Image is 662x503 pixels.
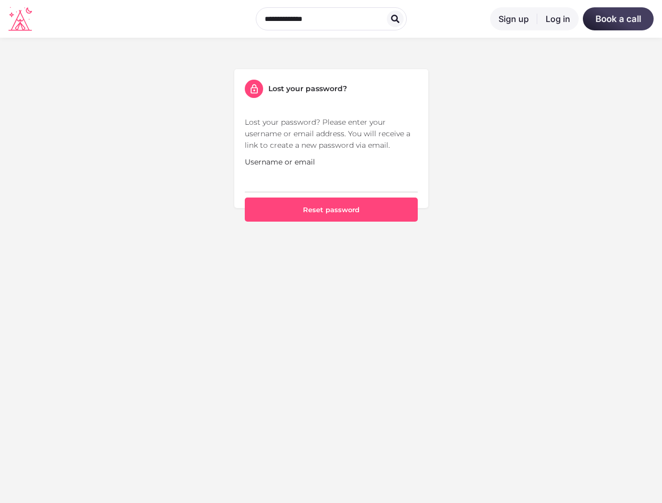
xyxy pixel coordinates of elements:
[537,7,579,30] a: Log in
[245,116,418,151] p: Lost your password? Please enter your username or email address. You will receive a link to creat...
[583,7,654,30] a: Book a call
[490,7,537,30] a: Sign up
[268,83,347,94] h5: Lost your password?
[245,198,418,222] button: Reset password
[245,156,315,168] label: Username or email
